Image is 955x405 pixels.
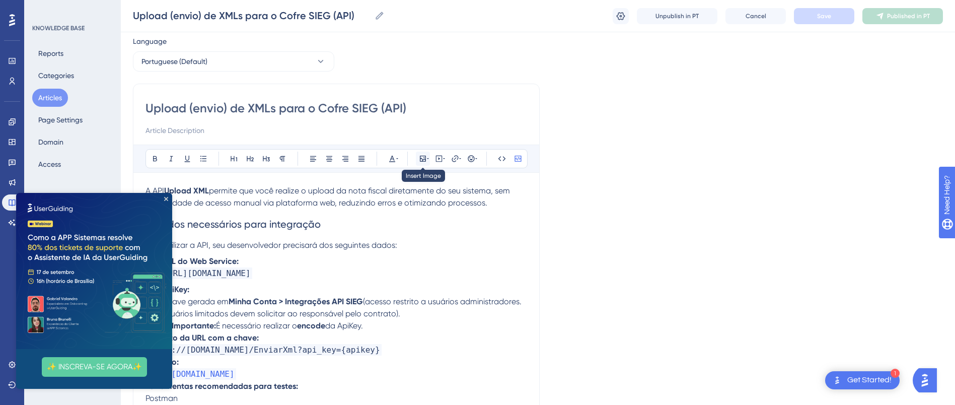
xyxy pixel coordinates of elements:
button: Unpublish in PT [637,8,717,24]
button: Reports [32,44,69,62]
strong: ApiKey: [162,285,189,294]
div: 1 [891,369,900,378]
span: Save [817,12,831,20]
input: Article Description [145,124,527,137]
span: Postman [145,393,178,403]
input: Article Name [133,9,371,23]
div: Open Get Started! checklist, remaining modules: 1 [825,371,900,389]
button: Articles [32,89,68,107]
span: É necessário realizar o [216,321,297,330]
strong: Formato da URL com a chave: [145,333,259,343]
strong: Upload XML [164,186,209,195]
strong: Ferramentas recomendadas para testes: [145,381,298,391]
button: ✨ INSCREVA-SE AGORA✨ [26,164,131,184]
button: Access [32,155,67,173]
strong: Importante: [172,321,216,330]
button: Cancel [725,8,786,24]
div: KNOWLEDGE BASE [32,24,85,32]
span: 1. Dados necessários para integração [145,218,321,230]
button: Published in PT [862,8,943,24]
span: Published in PT [887,12,930,20]
strong: Minha Conta > Integrações API SIEG [229,297,363,306]
span: Para utilizar a API, seu desenvolvedor precisará dos seguintes dados: [145,240,397,250]
button: Portuguese (Default) [133,51,334,72]
span: A API [145,186,164,195]
img: launcher-image-alternative-text [831,374,843,386]
span: Chave gerada em [162,297,229,306]
button: Domain [32,133,69,151]
span: Cancel [746,12,766,20]
iframe: UserGuiding AI Assistant Launcher [913,365,943,395]
button: Page Settings [32,111,89,129]
span: Language [133,35,167,47]
span: da ApiKey. [325,321,363,330]
strong: URL do Web Service: [162,256,239,266]
div: Get Started! [847,375,892,386]
span: permite que você realize o upload da nota fiscal diretamente do seu sistema, sem necessidade de a... [145,186,512,208]
a: [URL][DOMAIN_NAME] [145,368,236,380]
div: Close Preview [148,4,152,8]
span: Portuguese (Default) [141,55,207,67]
span: [URL][DOMAIN_NAME] [162,267,252,279]
input: Article Title [145,100,527,116]
span: https://[DOMAIN_NAME]/EnviarXml?api_key={apikey} [145,344,382,356]
strong: encode [297,321,325,330]
span: Unpublish in PT [655,12,699,20]
button: Categories [32,66,80,85]
span: Need Help? [24,3,63,15]
button: Save [794,8,854,24]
